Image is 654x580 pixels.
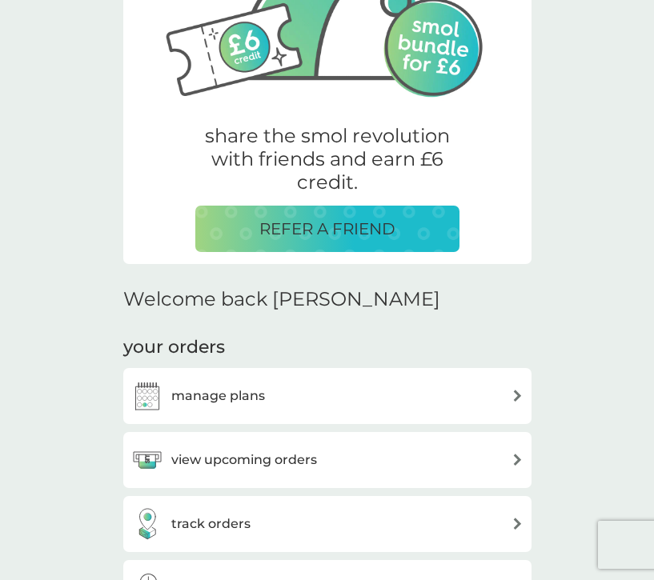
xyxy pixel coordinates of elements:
img: arrow right [512,454,524,466]
img: arrow right [512,518,524,530]
h3: track orders [171,514,251,534]
h3: your orders [123,335,225,360]
img: arrow right [512,390,524,402]
button: REFER A FRIEND [195,206,459,252]
p: share the smol revolution with friends and earn £6 credit. [195,125,459,194]
h2: Welcome back [PERSON_NAME] [123,288,440,311]
p: REFER A FRIEND [259,216,395,242]
h3: manage plans [171,386,265,406]
h3: view upcoming orders [171,450,317,470]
